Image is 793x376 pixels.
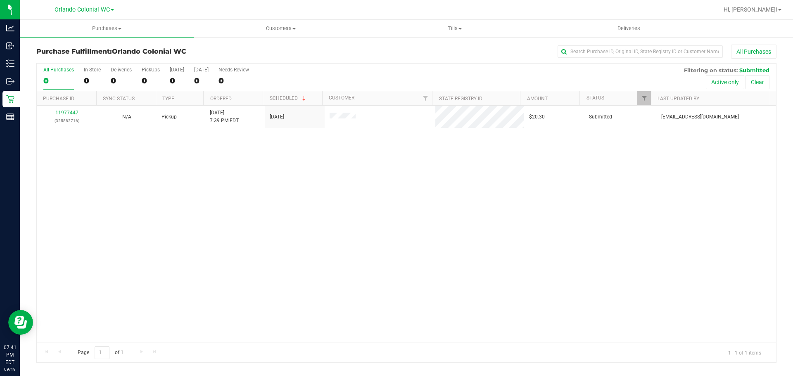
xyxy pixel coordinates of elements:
span: Filtering on status: [684,67,738,73]
a: Last Updated By [658,96,699,102]
p: 09/19 [4,366,16,372]
inline-svg: Reports [6,113,14,121]
a: Filter [637,91,651,105]
button: All Purchases [731,45,776,59]
span: $20.30 [529,113,545,121]
span: Orlando Colonial WC [55,6,110,13]
h3: Purchase Fulfillment: [36,48,283,55]
a: Deliveries [542,20,716,37]
span: Page of 1 [71,346,130,359]
a: Ordered [210,96,232,102]
a: Customers [194,20,368,37]
span: Customers [194,25,367,32]
button: Clear [746,75,769,89]
div: 0 [43,76,74,85]
div: [DATE] [194,67,209,73]
span: [EMAIL_ADDRESS][DOMAIN_NAME] [661,113,739,121]
a: State Registry ID [439,96,482,102]
a: Scheduled [270,95,307,101]
span: Not Applicable [122,114,131,120]
span: [DATE] [270,113,284,121]
a: Tills [368,20,541,37]
input: Search Purchase ID, Original ID, State Registry ID or Customer Name... [558,45,723,58]
div: All Purchases [43,67,74,73]
span: Submitted [589,113,612,121]
div: 0 [218,76,249,85]
span: 1 - 1 of 1 items [722,346,768,359]
span: Orlando Colonial WC [112,47,186,55]
div: 0 [170,76,184,85]
a: Purchases [20,20,194,37]
span: Purchases [20,25,194,32]
div: In Store [84,67,101,73]
span: [DATE] 7:39 PM EDT [210,109,239,125]
inline-svg: Inventory [6,59,14,68]
a: Purchase ID [43,96,74,102]
span: Submitted [739,67,769,73]
span: Pickup [161,113,177,121]
inline-svg: Retail [6,95,14,103]
a: Amount [527,96,548,102]
div: Deliveries [111,67,132,73]
p: 07:41 PM EDT [4,344,16,366]
iframe: Resource center [8,310,33,335]
a: Status [586,95,604,101]
button: N/A [122,113,131,121]
div: PickUps [142,67,160,73]
a: 11977447 [55,110,78,116]
inline-svg: Inbound [6,42,14,50]
inline-svg: Outbound [6,77,14,85]
span: Hi, [PERSON_NAME]! [724,6,777,13]
button: Active only [706,75,744,89]
a: Type [162,96,174,102]
div: 0 [142,76,160,85]
div: [DATE] [170,67,184,73]
div: Needs Review [218,67,249,73]
a: Customer [329,95,354,101]
a: Sync Status [103,96,135,102]
span: Deliveries [606,25,651,32]
div: 0 [194,76,209,85]
p: (325882716) [42,117,92,125]
div: 0 [111,76,132,85]
inline-svg: Analytics [6,24,14,32]
div: 0 [84,76,101,85]
span: Tills [368,25,541,32]
input: 1 [95,346,109,359]
a: Filter [418,91,432,105]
